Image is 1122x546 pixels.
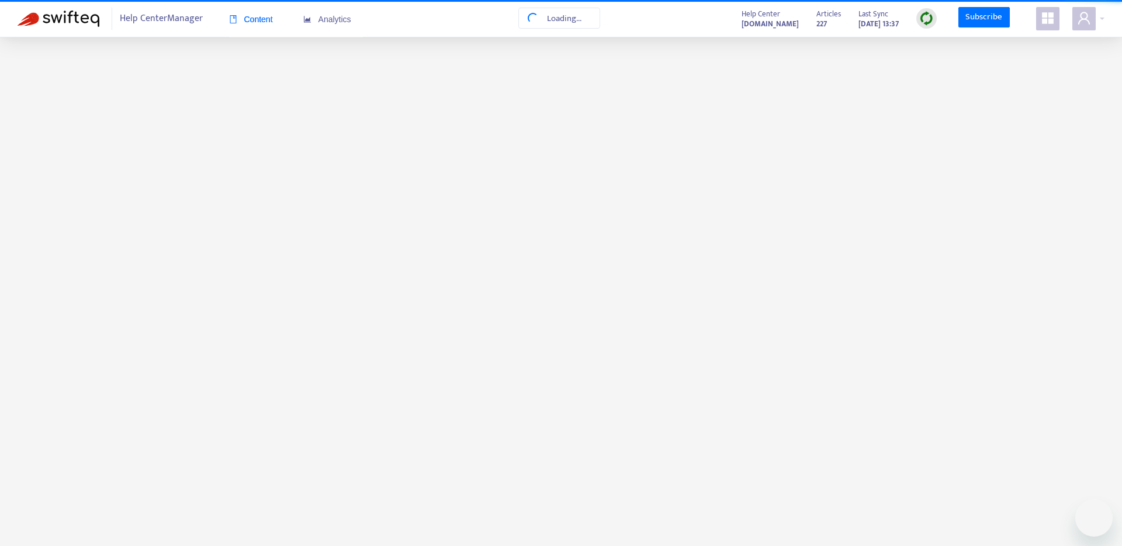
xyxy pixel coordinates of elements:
[303,15,311,23] span: area-chart
[816,8,841,20] span: Articles
[816,18,827,30] strong: 227
[742,8,780,20] span: Help Center
[229,15,273,24] span: Content
[120,8,203,30] span: Help Center Manager
[229,15,237,23] span: book
[742,17,799,30] a: [DOMAIN_NAME]
[958,7,1010,28] a: Subscribe
[1041,11,1055,25] span: appstore
[303,15,351,24] span: Analytics
[1077,11,1091,25] span: user
[919,11,934,26] img: sync.dc5367851b00ba804db3.png
[18,11,99,27] img: Swifteq
[858,18,899,30] strong: [DATE] 13:37
[858,8,888,20] span: Last Sync
[742,18,799,30] strong: [DOMAIN_NAME]
[1075,499,1113,537] iframe: Button to launch messaging window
